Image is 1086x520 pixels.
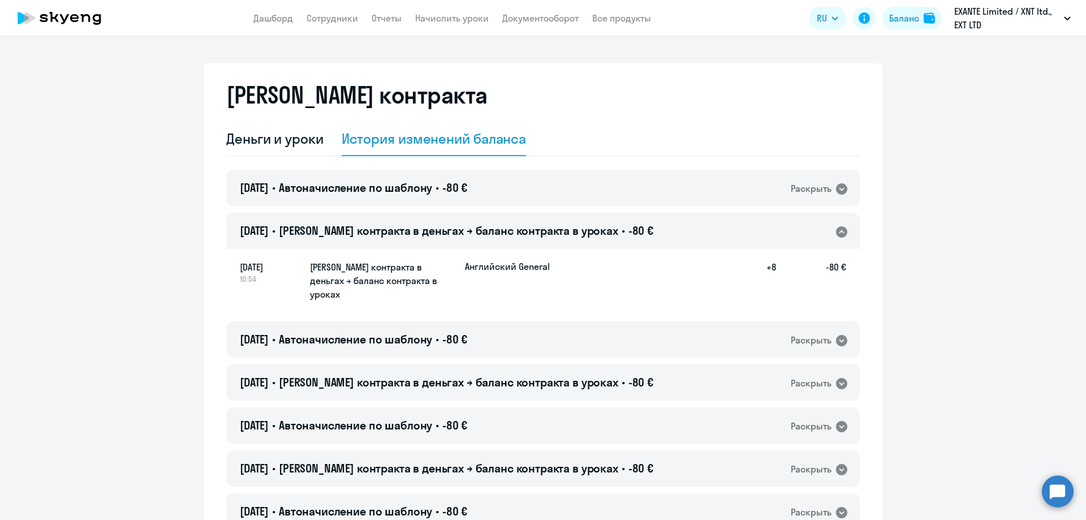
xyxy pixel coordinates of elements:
span: • [272,504,275,518]
h2: [PERSON_NAME] контракта [226,81,488,109]
span: • [622,375,625,389]
p: ‎EXANTE Limited / XNT ltd., EXT LTD [954,5,1059,32]
button: Балансbalance [882,7,942,29]
span: • [622,224,625,238]
div: Раскрыть [791,462,831,476]
div: Раскрыть [791,419,831,433]
span: • [272,332,275,346]
span: • [436,418,439,432]
div: Раскрыть [791,376,831,390]
div: Раскрыть [791,505,831,519]
div: Баланс [889,11,919,25]
span: [DATE] [240,260,301,274]
span: [DATE] [240,332,269,346]
a: Отчеты [372,12,402,24]
a: Все продукты [592,12,651,24]
span: -80 € [628,224,653,238]
span: [DATE] [240,504,269,518]
button: RU [809,7,846,29]
span: -80 € [442,418,467,432]
span: [PERSON_NAME] контракта в деньгах → баланс контракта в уроках [279,461,618,475]
p: Английский General [465,260,550,273]
span: • [436,181,439,195]
span: • [436,504,439,518]
a: Начислить уроки [415,12,489,24]
div: Раскрыть [791,182,831,196]
span: Автоначисление по шаблону [279,332,432,346]
a: Сотрудники [307,12,358,24]
img: balance [924,12,935,24]
span: RU [817,11,827,25]
span: 10:54 [240,274,301,284]
span: [DATE] [240,418,269,432]
h5: -80 € [776,260,846,302]
div: История изменений баланса [342,130,527,148]
h5: +8 [740,260,776,302]
span: [DATE] [240,461,269,475]
span: -80 € [442,504,467,518]
div: Раскрыть [791,333,831,347]
span: -80 € [442,332,467,346]
span: Автоначисление по шаблону [279,181,432,195]
span: • [272,375,275,389]
span: • [272,181,275,195]
span: [DATE] [240,224,269,238]
a: Документооборот [502,12,579,24]
span: [DATE] [240,181,269,195]
span: • [272,461,275,475]
span: -80 € [628,461,653,475]
span: -80 € [442,181,467,195]
span: -80 € [628,375,653,389]
span: [PERSON_NAME] контракта в деньгах → баланс контракта в уроках [279,375,618,389]
span: • [272,224,275,238]
span: [DATE] [240,375,269,389]
button: ‎EXANTE Limited / XNT ltd., EXT LTD [949,5,1076,32]
a: Дашборд [253,12,293,24]
span: • [436,332,439,346]
h5: [PERSON_NAME] контракта в деньгах → баланс контракта в уроках [310,260,456,301]
span: • [272,418,275,432]
span: Автоначисление по шаблону [279,418,432,432]
div: Деньги и уроки [226,130,324,148]
span: Автоначисление по шаблону [279,504,432,518]
span: [PERSON_NAME] контракта в деньгах → баланс контракта в уроках [279,224,618,238]
span: • [622,461,625,475]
